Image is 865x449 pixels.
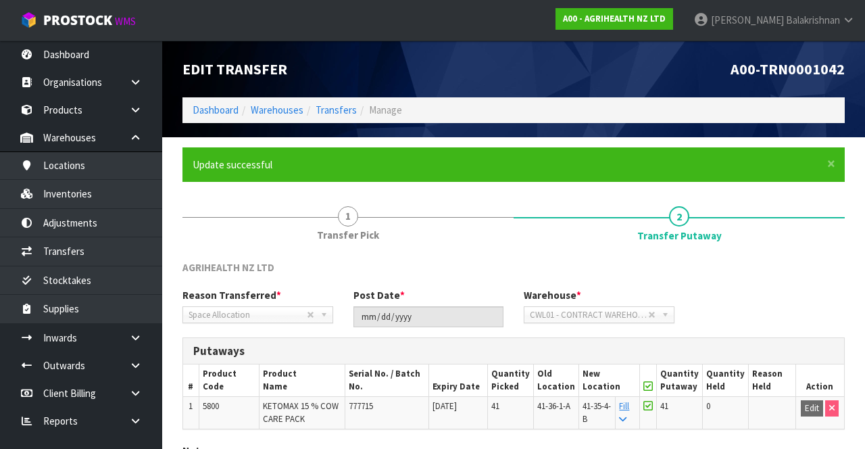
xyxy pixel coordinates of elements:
span: 2 [669,206,689,227]
th: New Location [578,364,640,396]
label: Post Date [353,288,405,302]
span: 41 [660,400,668,412]
span: A00-TRN0001042 [731,60,845,78]
span: 5800 [203,400,219,412]
span: 1 [189,400,193,412]
span: Space Allocation [189,307,307,323]
th: Product Code [199,364,259,396]
span: Manage [369,103,402,116]
span: 777715 [349,400,373,412]
th: Action [795,364,844,396]
span: Edit Transfer [182,60,287,78]
a: A00 - AGRIHEALTH NZ LTD [555,8,673,30]
span: [DATE] [432,400,457,412]
span: Transfer Putaway [637,229,722,243]
h3: Putaways [193,345,834,358]
span: AGRIHEALTH NZ LTD [182,261,274,274]
span: ProStock [43,11,112,29]
span: KETOMAX 15 % COW CARE PACK [263,400,339,424]
th: Reason Held [749,364,795,396]
th: Expiry Date [429,364,487,396]
span: [PERSON_NAME] [711,14,784,26]
a: Warehouses [251,103,303,116]
a: Transfers [316,103,357,116]
span: × [827,154,835,173]
button: Edit [801,400,823,417]
th: Serial No. / Batch No. [345,364,429,396]
th: Old Location [533,364,578,396]
span: 41-35-4-B [583,400,611,424]
th: # [183,364,199,396]
a: Fill [619,400,629,424]
span: Update successful [193,158,272,171]
label: Warehouse [524,288,581,302]
small: WMS [115,15,136,28]
th: Product Name [259,364,345,396]
span: Balakrishnan [786,14,840,26]
span: Transfer Pick [317,228,379,242]
span: 0 [706,400,710,412]
span: CWL01 - CONTRACT WAREHOUSING [GEOGRAPHIC_DATA] [530,307,648,323]
strong: A00 - AGRIHEALTH NZ LTD [563,13,666,24]
label: Reason Transferred [182,288,281,302]
span: 41 [491,400,499,412]
a: Dashboard [193,103,239,116]
th: Quantity Putaway [657,364,703,396]
img: cube-alt.png [20,11,37,28]
input: Post Date [353,306,504,327]
th: Quantity Picked [487,364,533,396]
th: Quantity Held [703,364,749,396]
span: 1 [338,206,358,227]
span: 41-36-1-A [537,400,570,412]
